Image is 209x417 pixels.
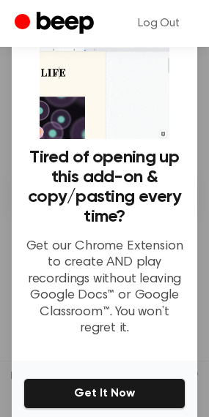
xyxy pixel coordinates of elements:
p: Get our Chrome Extension to create AND play recordings without leaving Google Docs™ or Google Cla... [23,238,186,337]
img: Beep extension in action [40,26,169,139]
button: Get It Now [23,378,186,409]
a: Log Out [123,6,194,41]
h3: Tired of opening up this add-on & copy/pasting every time? [23,148,186,227]
a: Beep [15,10,98,38]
